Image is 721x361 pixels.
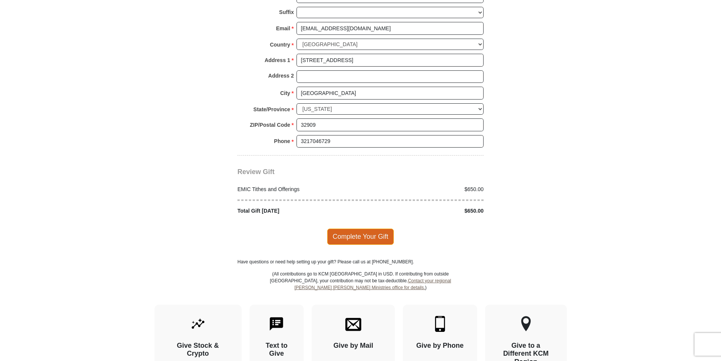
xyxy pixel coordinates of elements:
img: envelope.svg [345,316,361,332]
strong: ZIP/Postal Code [250,120,290,130]
p: (All contributions go to KCM [GEOGRAPHIC_DATA] in USD. If contributing from outside [GEOGRAPHIC_D... [270,271,451,305]
h4: Give by Mail [325,342,382,350]
strong: Phone [274,136,290,146]
img: text-to-give.svg [268,316,284,332]
span: Complete Your Gift [327,229,394,244]
img: mobile.svg [432,316,448,332]
h4: Text to Give [263,342,291,358]
div: EMIC Tithes and Offerings [234,185,361,193]
img: other-region [521,316,531,332]
strong: Country [270,39,290,50]
div: Total Gift [DATE] [234,207,361,215]
strong: Address 2 [268,70,294,81]
strong: City [280,88,290,98]
img: give-by-stock.svg [190,316,206,332]
h4: Give by Phone [416,342,464,350]
div: $650.00 [360,185,488,193]
strong: Address 1 [265,55,290,65]
strong: Email [276,23,290,34]
h4: Give Stock & Crypto [168,342,228,358]
p: Have questions or need help setting up your gift? Please call us at [PHONE_NUMBER]. [237,258,484,265]
a: Contact your regional [PERSON_NAME] [PERSON_NAME] Ministries office for details. [294,278,451,290]
span: Review Gift [237,168,275,176]
strong: Suffix [279,7,294,17]
strong: State/Province [253,104,290,115]
div: $650.00 [360,207,488,215]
